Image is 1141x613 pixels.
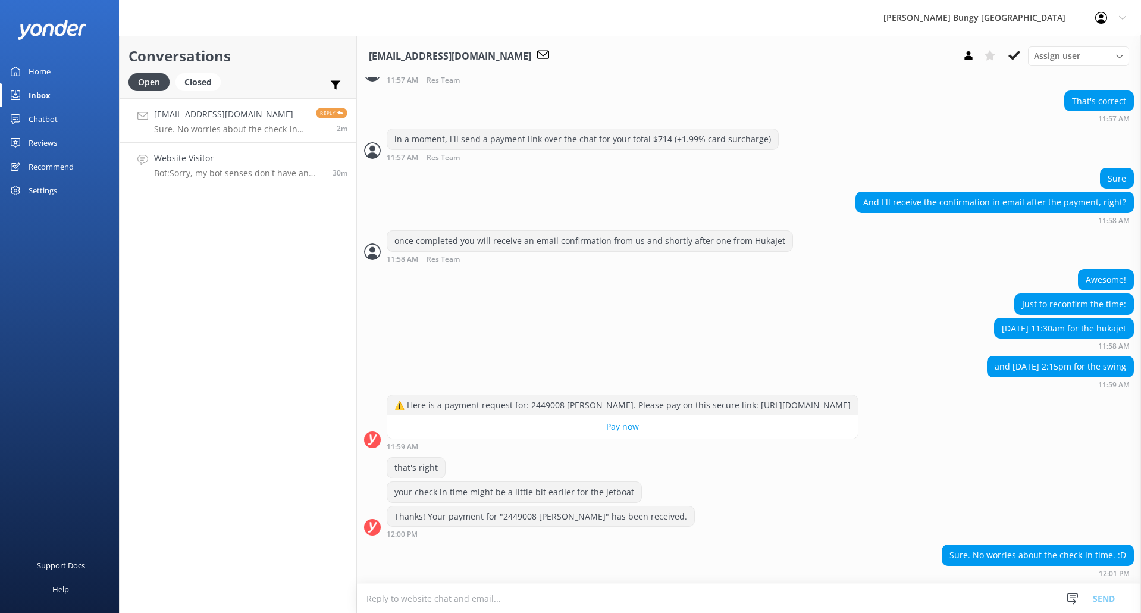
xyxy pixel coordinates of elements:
[154,168,324,179] p: Bot: Sorry, my bot senses don't have an answer for that, please try and rephrase your question, I...
[427,77,460,85] span: Res Team
[52,577,69,601] div: Help
[387,154,418,162] strong: 11:57 AM
[175,73,221,91] div: Closed
[1015,294,1133,314] div: Just to reconfirm the time:
[369,49,531,64] h3: [EMAIL_ADDRESS][DOMAIN_NAME]
[128,73,170,91] div: Open
[387,482,641,502] div: your check in time might be a little bit earlier for the jetboat
[387,442,858,451] div: 11:59am 17-Aug-2025 (UTC +12:00) Pacific/Auckland
[128,75,175,88] a: Open
[337,123,347,133] span: 12:01pm 17-Aug-2025 (UTC +12:00) Pacific/Auckland
[1098,343,1130,350] strong: 11:58 AM
[29,60,51,83] div: Home
[154,124,307,135] p: Sure. No worries about the check-in time. :D
[175,75,227,88] a: Closed
[855,216,1134,224] div: 11:58am 17-Aug-2025 (UTC +12:00) Pacific/Auckland
[427,154,460,162] span: Res Team
[387,506,694,527] div: Thanks! Your payment for "2449008 [PERSON_NAME]" has been received.
[154,108,307,121] h4: [EMAIL_ADDRESS][DOMAIN_NAME]
[387,129,778,149] div: in a moment, i'll send a payment link over the chat for your total $714 (+1.99% card surcharge)
[942,545,1133,565] div: Sure. No worries about the check-in time. :D
[18,20,86,39] img: yonder-white-logo.png
[1079,270,1133,290] div: Awesome!
[387,415,858,439] a: Pay now
[1034,49,1080,62] span: Assign user
[387,443,418,451] strong: 11:59 AM
[29,179,57,202] div: Settings
[1065,91,1133,111] div: That's correct
[29,107,58,131] div: Chatbot
[994,342,1134,350] div: 11:58am 17-Aug-2025 (UTC +12:00) Pacific/Auckland
[29,83,51,107] div: Inbox
[37,553,85,577] div: Support Docs
[128,45,347,67] h2: Conversations
[333,168,347,178] span: 11:34am 17-Aug-2025 (UTC +12:00) Pacific/Auckland
[387,530,695,539] div: 12:00pm 17-Aug-2025 (UTC +12:00) Pacific/Auckland
[1064,114,1134,123] div: 11:57am 17-Aug-2025 (UTC +12:00) Pacific/Auckland
[942,569,1134,577] div: 12:01pm 17-Aug-2025 (UTC +12:00) Pacific/Auckland
[1099,570,1130,577] strong: 12:01 PM
[154,152,324,165] h4: Website Visitor
[1098,115,1130,123] strong: 11:57 AM
[427,256,460,264] span: Res Team
[387,395,858,415] div: ⚠️ Here is a payment request for: 2449008 [PERSON_NAME]. Please pay on this secure link: [URL][DO...
[387,76,499,85] div: 11:57am 17-Aug-2025 (UTC +12:00) Pacific/Auckland
[387,231,792,251] div: once completed you will receive an email confirmation from us and shortly after one from HukaJet
[120,98,356,143] a: [EMAIL_ADDRESS][DOMAIN_NAME]Sure. No worries about the check-in time. :DReply2m
[387,531,418,539] strong: 12:00 PM
[987,380,1134,389] div: 11:59am 17-Aug-2025 (UTC +12:00) Pacific/Auckland
[387,255,793,264] div: 11:58am 17-Aug-2025 (UTC +12:00) Pacific/Auckland
[387,256,418,264] strong: 11:58 AM
[988,356,1133,377] div: and [DATE] 2:15pm for the swing
[856,192,1133,212] div: And I'll receive the confirmation in email after the payment, right?
[1098,381,1130,389] strong: 11:59 AM
[387,77,418,85] strong: 11:57 AM
[1101,168,1133,189] div: Sure
[29,131,57,155] div: Reviews
[387,153,779,162] div: 11:57am 17-Aug-2025 (UTC +12:00) Pacific/Auckland
[120,143,356,187] a: Website VisitorBot:Sorry, my bot senses don't have an answer for that, please try and rephrase yo...
[29,155,74,179] div: Recommend
[1028,46,1129,65] div: Assign User
[1098,217,1130,224] strong: 11:58 AM
[995,318,1133,339] div: [DATE] 11:30am for the hukajet
[387,458,445,478] div: that's right
[316,108,347,118] span: Reply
